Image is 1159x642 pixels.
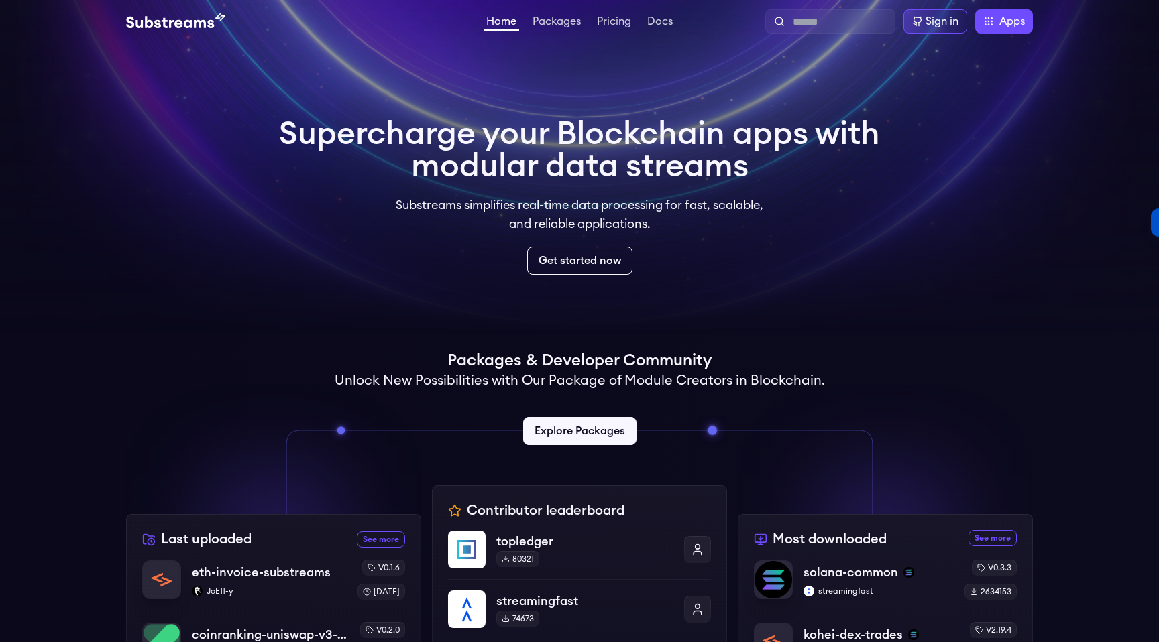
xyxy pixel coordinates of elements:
a: Home [484,16,519,31]
img: eth-invoice-substreams [143,561,180,598]
div: v0.3.3 [972,560,1017,576]
a: Packages [530,16,584,29]
div: 74673 [496,611,539,627]
a: See more most downloaded packages [969,530,1017,546]
p: eth-invoice-substreams [192,563,331,582]
div: v0.2.0 [360,622,405,638]
div: v2.19.4 [970,622,1017,638]
a: topledgertopledger80321 [448,531,711,579]
p: streamingfast [804,586,954,596]
a: See more recently uploaded packages [357,531,405,548]
p: Substreams simplifies real-time data processing for fast, scalable, and reliable applications. [386,196,773,233]
p: streamingfast [496,592,673,611]
p: solana-common [804,563,898,582]
h2: Unlock New Possibilities with Our Package of Module Creators in Blockchain. [335,371,825,390]
a: streamingfaststreamingfast74673 [448,579,711,639]
span: Apps [999,13,1025,29]
img: streamingfast [804,586,814,596]
a: Sign in [903,9,967,34]
img: Substream's logo [126,13,225,29]
div: 80321 [496,551,539,567]
img: solana-common [755,561,792,598]
a: eth-invoice-substreamseth-invoice-substreamsJoE11-yJoE11-yv0.1.6[DATE] [142,560,405,611]
img: streamingfast [448,590,486,628]
p: JoE11-y [192,586,347,596]
div: v0.1.6 [362,560,405,576]
a: Pricing [594,16,634,29]
p: topledger [496,532,673,551]
a: Docs [645,16,675,29]
a: Get started now [527,247,632,275]
div: 2634153 [964,584,1017,600]
img: solana [908,629,919,640]
div: [DATE] [357,584,405,600]
h1: Supercharge your Blockchain apps with modular data streams [279,118,880,182]
img: JoE11-y [192,586,203,596]
img: topledger [448,531,486,568]
img: solana [903,567,914,578]
h1: Packages & Developer Community [447,350,712,371]
a: Explore Packages [523,417,637,445]
a: solana-commonsolana-commonsolanastreamingfaststreamingfastv0.3.32634153 [754,560,1017,611]
div: Sign in [926,13,958,29]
